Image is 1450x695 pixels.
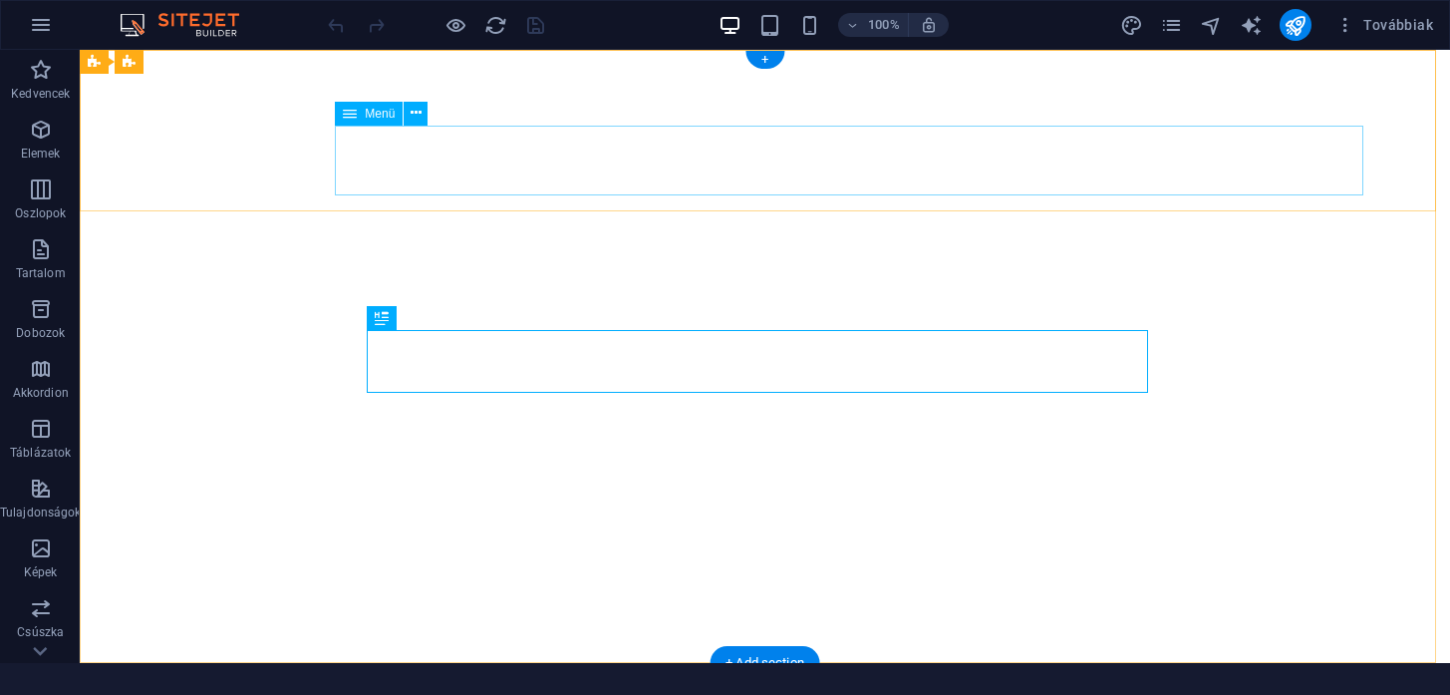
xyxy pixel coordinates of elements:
button: 100% [838,13,909,37]
button: navigator [1200,13,1224,37]
p: Oszlopok [15,205,66,221]
img: Editor Logo [115,13,264,37]
p: Táblázatok [10,445,71,461]
button: pages [1160,13,1184,37]
i: Átméretezés esetén automatikusan beállítja a nagyítási szintet a választott eszköznek megfelelően. [920,16,938,34]
button: Kattintson ide az előnézeti módból való kilépéshez és a szerkesztés folytatásához [443,13,467,37]
i: Navigátor [1200,14,1223,37]
p: Képek [24,564,58,580]
i: AI Writer [1240,14,1263,37]
p: Akkordion [13,385,69,401]
button: reload [483,13,507,37]
i: Tervezés (Ctrl+Alt+Y) [1120,14,1143,37]
button: Továbbiak [1327,9,1441,41]
i: Weboldal újratöltése [484,14,507,37]
p: Csúszka [17,624,64,640]
button: publish [1280,9,1311,41]
button: design [1120,13,1144,37]
button: text_generator [1240,13,1264,37]
p: Tartalom [16,265,66,281]
span: Továbbiak [1335,15,1433,35]
h6: 100% [868,13,900,37]
p: Kedvencek [11,86,70,102]
div: + Add section [710,646,820,680]
p: Elemek [21,146,61,162]
span: Menü [365,108,395,120]
div: + [745,51,784,69]
i: Közzététel [1284,14,1306,37]
p: Dobozok [16,325,65,341]
i: Oldalak (Ctrl+Alt+S) [1160,14,1183,37]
